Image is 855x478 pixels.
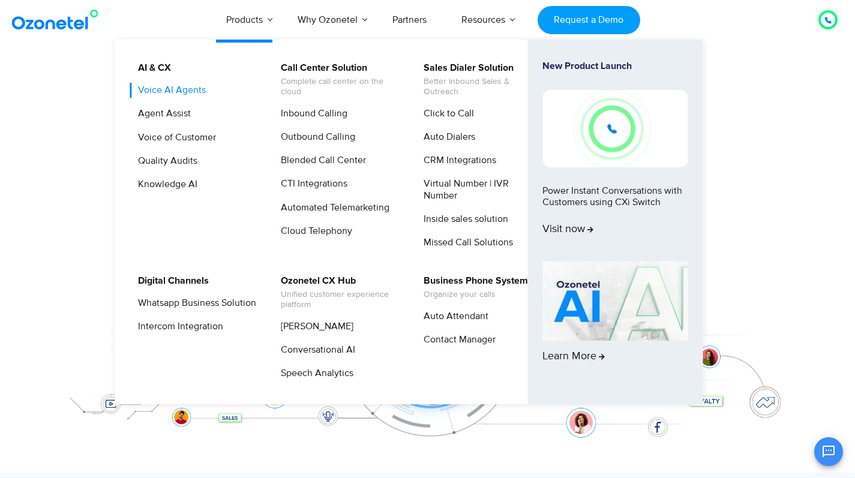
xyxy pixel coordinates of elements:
[542,223,593,236] span: Visit now
[416,106,476,121] a: Click to Call
[542,90,688,167] img: New-Project-17.png
[130,106,193,121] a: Agent Assist
[273,273,401,312] a: Ozonetel CX HubUnified customer experience platform
[416,176,544,203] a: Virtual Number | IVR Number
[281,77,399,97] span: Complete call center on the cloud
[814,437,843,466] button: Open chat
[542,61,688,257] a: New Product LaunchPower Instant Conversations with Customers using CXi SwitchVisit now
[130,177,199,192] a: Knowledge AI
[130,130,218,145] a: Voice of Customer
[273,130,357,145] a: Outbound Calling
[130,83,208,98] a: Voice AI Agents
[416,61,544,99] a: Sales Dialer SolutionBetter Inbound Sales & Outreach
[130,61,173,76] a: AI & CX
[130,273,211,288] a: Digital Channels
[130,296,258,311] a: Whatsapp Business Solution
[273,106,349,121] a: Inbound Calling
[416,153,498,168] a: CRM Integrations
[416,332,497,347] a: Contact Manager
[416,273,530,302] a: Business Phone SystemOrganize your calls
[273,176,349,191] a: CTI Integrations
[273,366,355,381] a: Speech Analytics
[538,6,640,34] a: Request a Demo
[281,290,399,310] span: Unified customer experience platform
[416,212,510,227] a: Inside sales solution
[273,61,401,99] a: Call Center SolutionComplete call center on the cloud
[130,319,225,334] a: Intercom Integration
[273,319,355,334] a: [PERSON_NAME]
[416,130,477,145] a: Auto Dialers
[416,235,515,250] a: Missed Call Solutions
[542,261,688,341] img: AI
[542,261,688,384] a: Learn More
[424,290,528,300] span: Organize your calls
[53,76,803,115] div: Orchestrate Intelligent
[130,154,199,169] a: Quality Audits
[424,77,542,97] span: Better Inbound Sales & Outreach
[416,309,490,324] a: Auto Attendant
[273,200,391,215] a: Automated Telemarketing
[273,342,357,357] a: Conversational AI
[273,153,368,168] a: Blended Call Center
[542,350,605,363] span: Learn More
[273,224,354,239] a: Cloud Telephony
[53,107,803,165] div: Customer Experiences
[53,166,803,179] div: Turn every conversation into a growth engine for your enterprise.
